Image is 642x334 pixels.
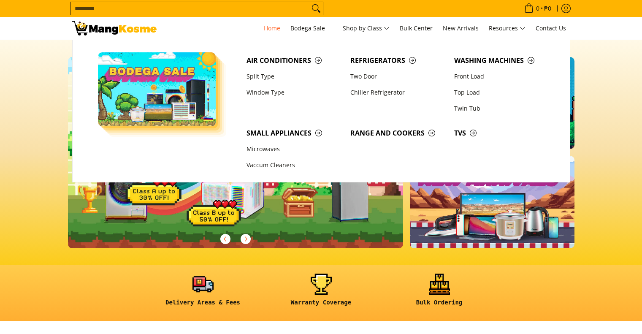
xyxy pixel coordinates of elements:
[531,17,570,40] a: Contact Us
[247,128,342,138] span: Small Appliances
[309,2,323,15] button: Search
[242,52,346,68] a: Air Conditioners
[242,125,346,141] a: Small Appliances
[216,230,235,248] button: Previous
[543,5,553,11] span: ₱0
[339,17,394,40] a: Shop by Class
[454,128,550,138] span: TVs
[148,274,258,313] a: <h6><strong>Delivery Areas & Fees</strong></h6>
[450,100,554,117] a: Twin Tub
[439,17,483,40] a: New Arrivals
[236,230,255,248] button: Next
[98,52,216,126] img: Bodega Sale
[247,55,342,66] span: Air Conditioners
[346,52,450,68] a: Refrigerators
[443,24,479,32] span: New Arrivals
[242,84,346,100] a: Window Type
[286,17,337,40] a: Bodega Sale
[450,125,554,141] a: TVs
[450,52,554,68] a: Washing Machines
[165,17,570,40] nav: Main Menu
[72,21,157,35] img: Mang Kosme: Your Home Appliances Warehouse Sale Partner!
[350,128,446,138] span: Range and Cookers
[450,84,554,100] a: Top Load
[264,24,280,32] span: Home
[385,274,494,313] a: <h6><strong>Bulk Ordering</strong></h6>
[395,17,437,40] a: Bulk Center
[346,84,450,100] a: Chiller Refrigerator
[454,55,550,66] span: Washing Machines
[350,55,446,66] span: Refrigerators
[522,4,554,13] span: •
[242,141,346,157] a: Microwaves
[242,68,346,84] a: Split Type
[485,17,530,40] a: Resources
[536,24,566,32] span: Contact Us
[346,125,450,141] a: Range and Cookers
[290,23,333,34] span: Bodega Sale
[535,5,541,11] span: 0
[266,274,376,313] a: <h6><strong>Warranty Coverage</strong></h6>
[260,17,284,40] a: Home
[242,157,346,174] a: Vaccum Cleaners
[450,68,554,84] a: Front Load
[346,68,450,84] a: Two Door
[400,24,433,32] span: Bulk Center
[68,57,431,262] a: More
[343,23,390,34] span: Shop by Class
[489,23,526,34] span: Resources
